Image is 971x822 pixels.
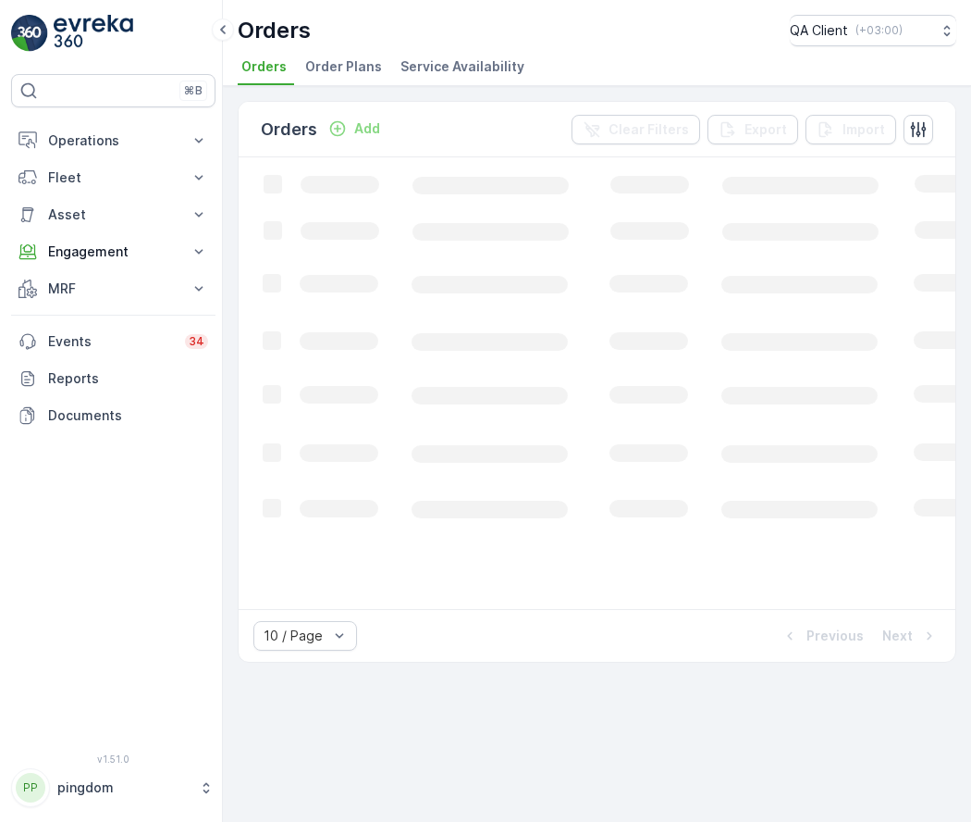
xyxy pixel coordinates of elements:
[189,334,204,349] p: 34
[48,406,208,425] p: Documents
[238,16,311,45] p: Orders
[48,243,178,261] p: Engagement
[48,168,178,187] p: Fleet
[48,280,178,298] p: MRF
[16,773,45,803] div: PP
[11,323,215,360] a: Events34
[48,131,178,150] p: Operations
[11,397,215,434] a: Documents
[779,625,866,647] button: Previous
[54,15,133,52] img: logo_light-DOdMpM7g.png
[744,120,787,139] p: Export
[11,196,215,233] button: Asset
[11,159,215,196] button: Fleet
[572,115,700,144] button: Clear Filters
[806,627,864,645] p: Previous
[48,332,174,351] p: Events
[48,205,178,224] p: Asset
[842,120,885,139] p: Import
[11,15,48,52] img: logo
[608,120,689,139] p: Clear Filters
[790,21,848,40] p: QA Client
[11,768,215,807] button: PPpingdom
[882,627,913,645] p: Next
[11,233,215,270] button: Engagement
[11,122,215,159] button: Operations
[48,369,208,388] p: Reports
[707,115,798,144] button: Export
[241,57,287,76] span: Orders
[184,83,203,98] p: ⌘B
[57,778,190,797] p: pingdom
[855,23,903,38] p: ( +03:00 )
[305,57,382,76] span: Order Plans
[11,270,215,307] button: MRF
[354,119,380,138] p: Add
[11,753,215,765] span: v 1.51.0
[400,57,524,76] span: Service Availability
[805,115,896,144] button: Import
[261,117,317,143] p: Orders
[880,625,940,647] button: Next
[790,15,956,46] button: QA Client(+03:00)
[11,360,215,397] a: Reports
[321,118,387,140] button: Add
